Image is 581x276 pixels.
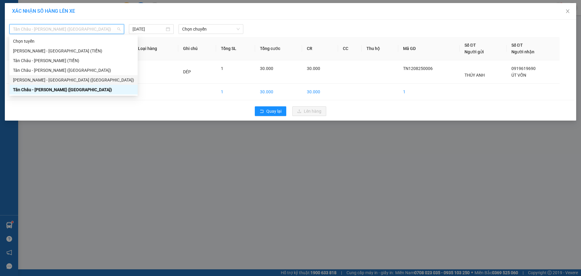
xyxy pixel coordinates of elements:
div: Tân Châu - Hồ Chí Minh (Giường) [9,85,138,95]
span: THÚY ANH [464,73,485,78]
span: 30.000 [307,66,320,71]
div: [PERSON_NAME] - [GEOGRAPHIC_DATA] (TIỀN) [13,48,134,54]
span: Số ĐT [464,43,476,48]
th: Mã GD [398,37,460,60]
h2: TN1208250006 [3,43,49,53]
div: Tân Châu - [PERSON_NAME] (TIỀN) [13,57,134,64]
input: 12/08/2025 [133,26,165,32]
div: [PERSON_NAME] - [GEOGRAPHIC_DATA] ([GEOGRAPHIC_DATA]) [13,77,134,83]
span: ÚT VỐN [511,73,526,78]
th: Tổng cước [255,37,302,60]
div: Tân Châu - Hồ Chí Minh (TIỀN) [9,56,138,65]
span: Tân Châu - Hồ Chí Minh (Giường) [13,25,120,34]
td: 1 [6,60,34,84]
span: close [565,9,570,14]
div: Hồ Chí Minh - Tân Châu (Giường) [9,75,138,85]
td: 30.000 [255,84,302,100]
th: Thu hộ [362,37,398,60]
th: Tổng SL [216,37,255,60]
span: 0919619690 [511,66,536,71]
td: 1 [398,84,460,100]
b: Công Ty xe khách HIỆP THÀNH [20,5,71,42]
th: CR [302,37,338,60]
div: Tân Châu - [PERSON_NAME] ([GEOGRAPHIC_DATA]) [13,67,134,74]
th: CC [338,37,362,60]
span: Người gửi [464,49,484,54]
span: TN1208250006 [403,66,433,71]
th: Ghi chú [178,37,216,60]
button: rollbackQuay lại [255,106,286,116]
div: Chọn tuyến [9,36,138,46]
span: Người nhận [511,49,534,54]
td: 1 [216,84,255,100]
div: Chọn tuyến [13,38,134,45]
span: 30.000 [260,66,273,71]
span: Số ĐT [511,43,523,48]
span: 1 [221,66,223,71]
span: rollback [260,109,264,114]
span: DÉP [183,69,191,74]
span: Chọn chuyến [182,25,240,34]
span: XÁC NHẬN SỐ HÀNG LÊN XE [12,8,75,14]
th: STT [6,37,34,60]
button: uploadLên hàng [292,106,326,116]
span: Quay lại [266,108,281,115]
td: 30.000 [302,84,338,100]
div: Hồ Chí Minh - Tân Châu (TIỀN) [9,46,138,56]
div: Tân Châu - [PERSON_NAME] ([GEOGRAPHIC_DATA]) [13,86,134,93]
div: Tân Châu - Hồ Chí Minh (Giường) [9,65,138,75]
th: Loại hàng [133,37,178,60]
h2: VP Nhận: [GEOGRAPHIC_DATA] [34,43,157,81]
button: Close [559,3,576,20]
